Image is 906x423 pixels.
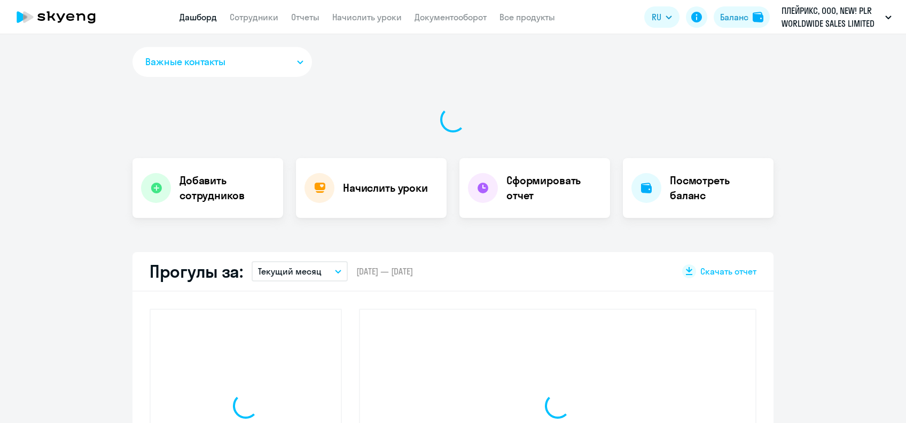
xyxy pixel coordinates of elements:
[700,265,756,277] span: Скачать отчет
[782,4,881,30] p: ПЛЕЙРИКС, ООО, NEW! PLR WORLDWIDE SALES LIMITED СФ 70/30 АЯ
[291,12,319,22] a: Отчеты
[258,265,322,278] p: Текущий месяц
[720,11,748,23] div: Баланс
[145,55,225,69] span: Важные контакты
[356,265,413,277] span: [DATE] — [DATE]
[714,6,770,28] button: Балансbalance
[753,12,763,22] img: balance
[499,12,555,22] a: Все продукты
[343,181,428,195] h4: Начислить уроки
[252,261,348,281] button: Текущий месяц
[644,6,679,28] button: RU
[179,12,217,22] a: Дашборд
[150,261,243,282] h2: Прогулы за:
[179,173,275,203] h4: Добавить сотрудников
[652,11,661,23] span: RU
[332,12,402,22] a: Начислить уроки
[670,173,765,203] h4: Посмотреть баланс
[415,12,487,22] a: Документооборот
[132,47,312,77] button: Важные контакты
[776,4,897,30] button: ПЛЕЙРИКС, ООО, NEW! PLR WORLDWIDE SALES LIMITED СФ 70/30 АЯ
[230,12,278,22] a: Сотрудники
[506,173,602,203] h4: Сформировать отчет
